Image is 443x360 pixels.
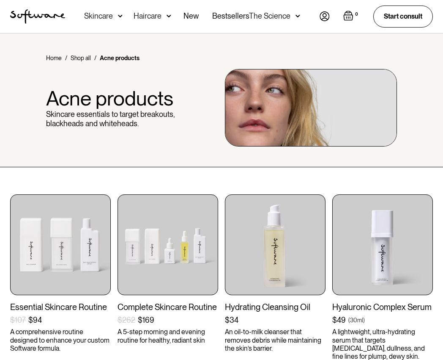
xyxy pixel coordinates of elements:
[10,9,65,24] img: Software Logo
[249,12,290,20] div: The Science
[332,316,346,325] div: $49
[84,12,113,20] div: Skincare
[225,328,325,352] p: An oil-to-milk cleanser that removes debris while maintaining the skin’s barrier.
[10,316,26,325] div: $107
[118,302,218,312] div: Complete Skincare Routine
[295,12,300,20] img: arrow down
[118,316,135,325] div: $262
[100,54,139,62] div: Acne products
[94,54,96,62] div: /
[118,328,218,344] p: A 5-step morning and evening routine for healthy, radiant skin
[134,12,161,20] div: Haircare
[71,54,91,62] a: Shop all
[28,316,42,325] div: $94
[225,316,238,325] div: $34
[10,328,111,352] p: A comprehensive routine designed to enhance your custom Software formula.
[225,302,325,312] div: Hydrating Cleansing Oil
[46,87,183,110] h1: Acne products
[10,9,65,24] a: home
[363,316,365,324] div: )
[10,302,111,312] div: Essential Skincare Routine
[332,302,433,312] div: Hyaluronic Complex Serum
[343,11,360,22] a: Open empty cart
[118,12,123,20] img: arrow down
[138,316,154,325] div: $169
[46,110,183,128] p: Skincare essentials to target breakouts, blackheads and whiteheads.
[353,11,360,18] div: 0
[46,54,62,62] a: Home
[350,316,363,324] div: 30ml
[65,54,67,62] div: /
[167,12,171,20] img: arrow down
[348,316,350,324] div: (
[373,6,433,27] a: Start consult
